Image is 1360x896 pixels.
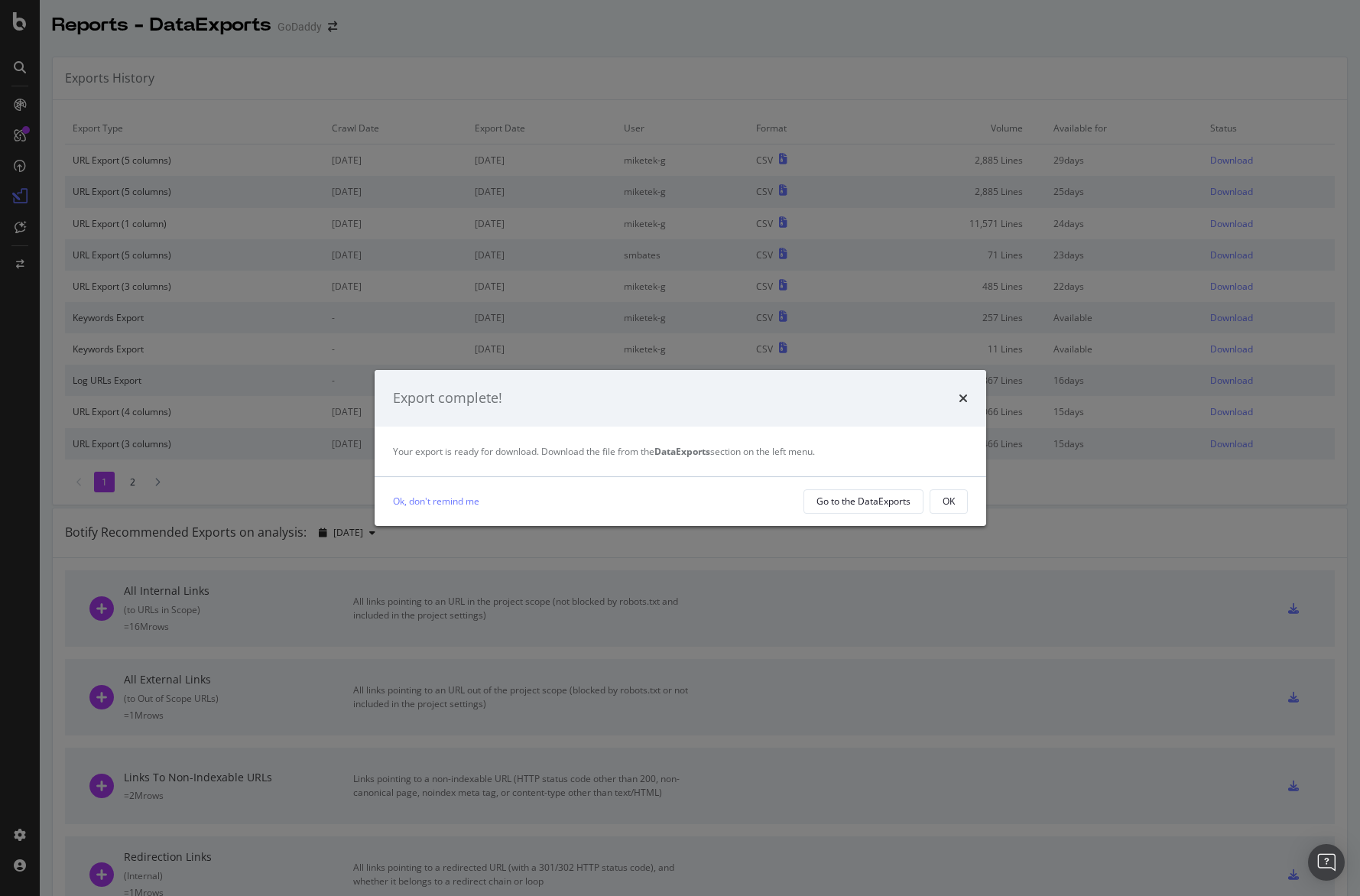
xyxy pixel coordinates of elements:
[393,493,479,509] a: Ok, don't remind me
[393,388,502,408] div: Export complete!
[393,445,968,458] div: Your export is ready for download. Download the file from the
[375,370,986,526] div: modal
[959,388,968,408] div: times
[1308,844,1345,881] div: Open Intercom Messenger
[943,495,955,508] div: OK
[654,445,815,458] span: section on the left menu.
[816,495,910,508] div: Go to the DataExports
[930,489,968,514] button: OK
[803,489,923,514] button: Go to the DataExports
[654,445,710,458] strong: DataExports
